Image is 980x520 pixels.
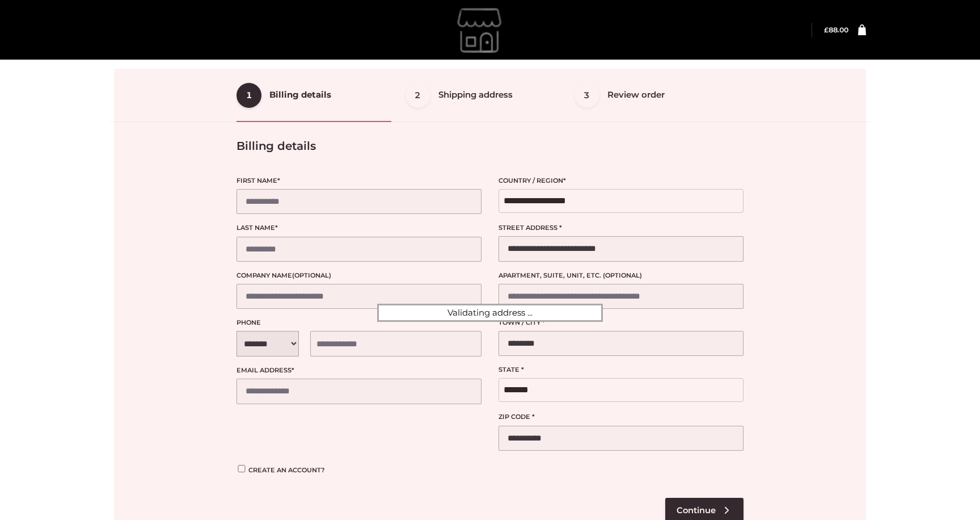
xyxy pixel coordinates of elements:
[377,304,603,322] div: Validating address ...
[824,26,848,34] bdi: 88.00
[396,2,566,58] img: oppswimwear
[824,26,848,34] a: £88.00
[824,26,829,34] span: £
